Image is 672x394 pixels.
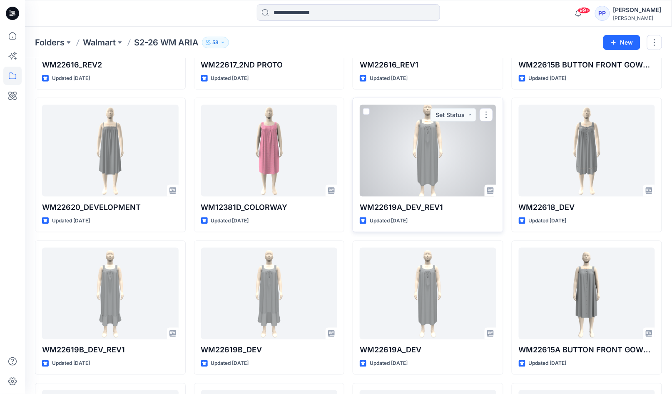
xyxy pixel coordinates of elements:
p: WM22617_2ND PROTO [201,59,338,71]
a: WM22615A BUTTON FRONT GOWN_REV3 [519,248,655,339]
p: WM12381D_COLORWAY [201,202,338,213]
div: [PERSON_NAME] [613,5,662,15]
p: WM22619A_DEV_REV1 [360,202,496,213]
p: WM22619A_DEV [360,344,496,356]
p: Updated [DATE] [211,217,249,225]
button: 58 [202,37,229,48]
a: WM22618_DEV [519,105,655,197]
a: WM22619A_DEV_REV1 [360,105,496,197]
p: Updated [DATE] [529,74,567,83]
p: Updated [DATE] [529,359,567,368]
a: WM22619B_DEV_REV1 [42,248,179,339]
button: New [603,35,640,50]
p: Updated [DATE] [370,359,408,368]
p: Updated [DATE] [370,217,408,225]
span: 99+ [578,7,590,14]
p: WM22620_DEVELOPMENT [42,202,179,213]
p: WM22616_REV1 [360,59,496,71]
a: WM12381D_COLORWAY [201,105,338,197]
a: WM22619A_DEV [360,248,496,339]
p: WM22615B BUTTON FRONT GOWN_REV2 [519,59,655,71]
p: Updated [DATE] [529,217,567,225]
p: S2-26 WM ARIA [134,37,199,48]
p: WM22615A BUTTON FRONT GOWN_REV3 [519,344,655,356]
a: WM22620_DEVELOPMENT [42,105,179,197]
div: PP [595,6,610,21]
p: Updated [DATE] [52,217,90,225]
div: [PERSON_NAME] [613,15,662,21]
p: Updated [DATE] [52,74,90,83]
p: WM22616_REV2 [42,59,179,71]
a: Walmart [83,37,116,48]
p: Updated [DATE] [211,359,249,368]
p: WM22619B_DEV_REV1 [42,344,179,356]
p: Updated [DATE] [52,359,90,368]
p: Updated [DATE] [211,74,249,83]
a: WM22619B_DEV [201,248,338,339]
p: WM22619B_DEV [201,344,338,356]
a: Folders [35,37,65,48]
p: Updated [DATE] [370,74,408,83]
p: 58 [212,38,219,47]
p: WM22618_DEV [519,202,655,213]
